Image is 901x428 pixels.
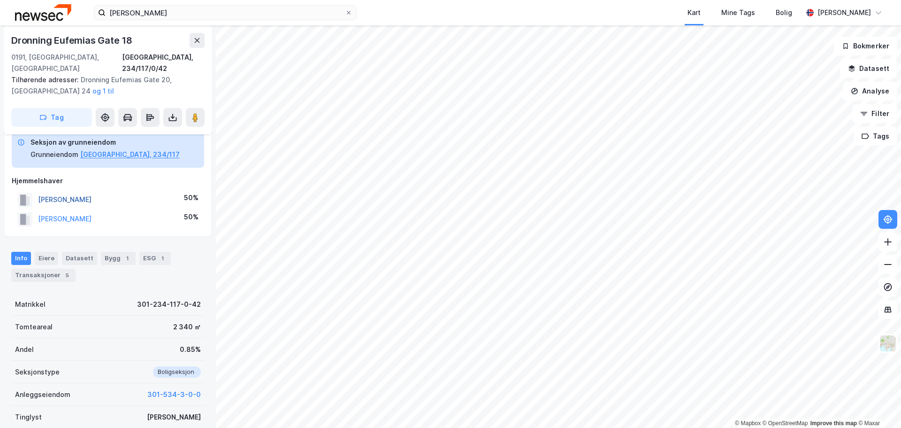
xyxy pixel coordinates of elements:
div: Mine Tags [721,7,755,18]
div: 0191, [GEOGRAPHIC_DATA], [GEOGRAPHIC_DATA] [11,52,122,74]
div: ESG [139,252,171,265]
div: [PERSON_NAME] [147,412,201,423]
div: Kart [687,7,701,18]
div: Matrikkel [15,299,46,310]
div: 5 [62,271,72,280]
div: Seksjonstype [15,366,60,378]
div: Seksjon av grunneiendom [31,137,180,148]
button: Analyse [843,82,897,101]
div: 50% [184,211,199,223]
button: Tags [854,127,897,146]
div: Bolig [776,7,792,18]
div: Dronning Eufemias Gate 20, [GEOGRAPHIC_DATA] 24 [11,74,197,97]
a: OpenStreetMap [763,420,808,427]
div: Info [11,252,31,265]
div: Datasett [62,252,97,265]
div: Bygg [101,252,136,265]
button: Tag [11,108,92,127]
div: [GEOGRAPHIC_DATA], 234/117/0/42 [122,52,205,74]
button: Filter [852,104,897,123]
div: 50% [184,192,199,203]
button: [GEOGRAPHIC_DATA], 234/117 [80,149,180,160]
div: Dronning Eufemias Gate 18 [11,33,134,48]
button: Bokmerker [834,37,897,55]
div: Eiere [35,252,58,265]
input: Søk på adresse, matrikkel, gårdeiere, leietakere eller personer [106,6,345,20]
div: Andel [15,344,34,355]
a: Improve this map [810,420,857,427]
div: Transaksjoner [11,269,76,282]
img: newsec-logo.f6e21ccffca1b3a03d2d.png [15,4,71,21]
img: Z [879,335,897,352]
span: Tilhørende adresser: [11,76,81,84]
div: 2 340 ㎡ [173,321,201,333]
div: 0.85% [180,344,201,355]
div: 1 [158,254,167,263]
div: 301-234-117-0-42 [137,299,201,310]
div: Tomteareal [15,321,53,333]
div: Anleggseiendom [15,389,70,400]
iframe: Chat Widget [854,383,901,428]
button: 301-534-3-0-0 [147,389,201,400]
div: 1 [122,254,132,263]
div: Tinglyst [15,412,42,423]
div: Grunneiendom [31,149,78,160]
div: [PERSON_NAME] [817,7,871,18]
a: Mapbox [735,420,761,427]
div: Hjemmelshaver [12,175,204,187]
button: Datasett [840,59,897,78]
